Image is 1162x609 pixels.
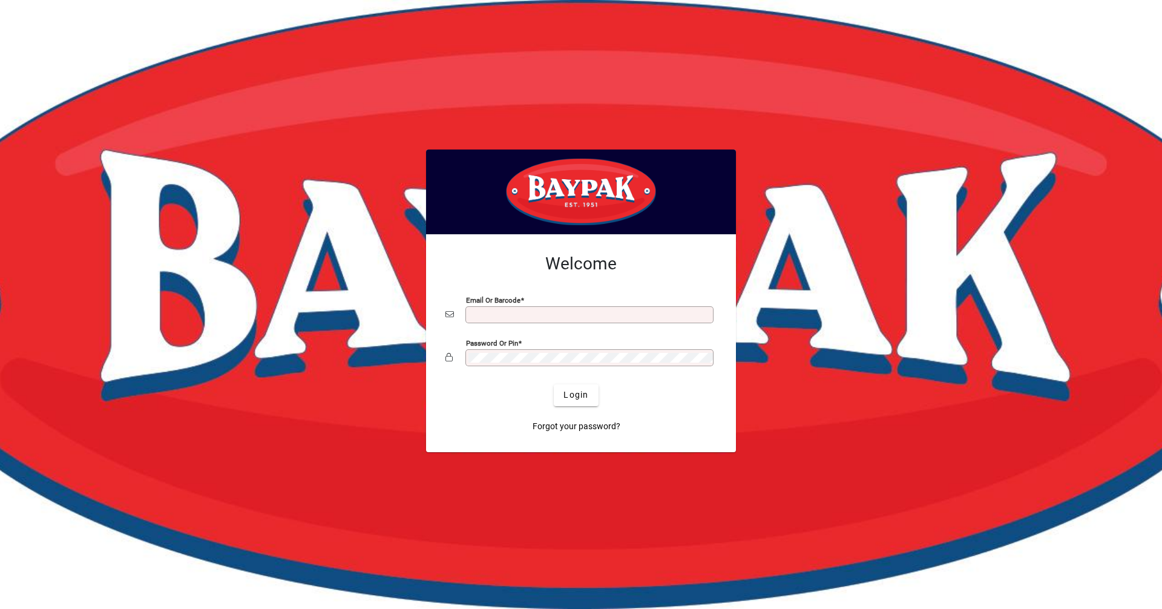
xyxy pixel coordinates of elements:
[533,420,620,433] span: Forgot your password?
[528,416,625,438] a: Forgot your password?
[445,254,717,274] h2: Welcome
[466,338,518,347] mat-label: Password or Pin
[554,384,598,406] button: Login
[466,295,520,304] mat-label: Email or Barcode
[563,389,588,401] span: Login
